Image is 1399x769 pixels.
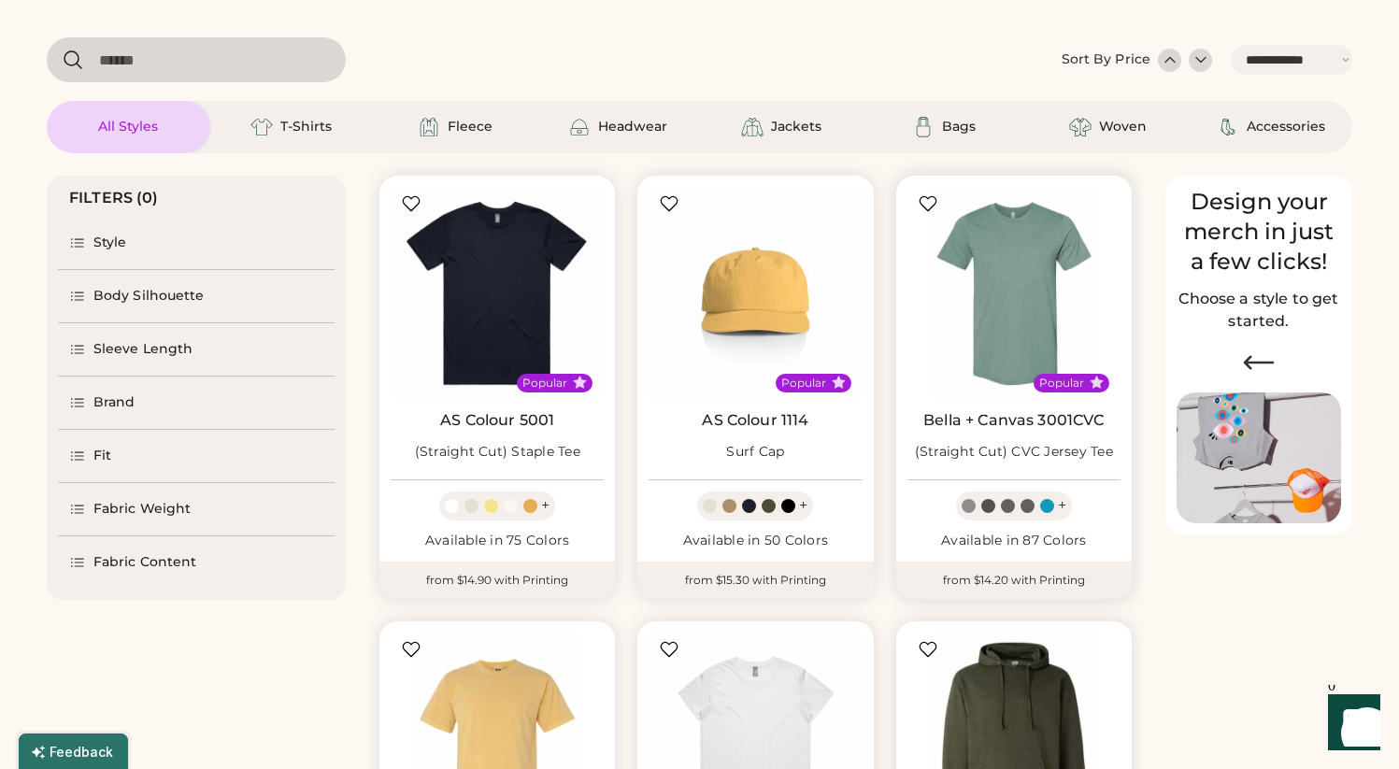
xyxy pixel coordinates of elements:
div: + [799,495,807,516]
div: Popular [781,376,826,391]
img: Bags Icon [912,116,935,138]
div: Woven [1099,118,1147,136]
div: from $14.90 with Printing [379,562,615,599]
button: Popular Style [1090,376,1104,390]
div: Accessories [1247,118,1325,136]
img: Accessories Icon [1217,116,1239,138]
img: T-Shirts Icon [250,116,273,138]
div: Sort By Price [1062,50,1150,69]
div: Popular [1039,376,1084,391]
div: Fleece [448,118,493,136]
div: Available in 50 Colors [649,532,862,550]
div: Design your merch in just a few clicks! [1177,187,1341,277]
button: Popular Style [573,376,587,390]
div: Available in 87 Colors [907,532,1121,550]
div: Body Silhouette [93,287,205,306]
div: Headwear [598,118,667,136]
div: Surf Cap [726,443,784,462]
div: Fabric Content [93,553,196,572]
div: (Straight Cut) Staple Tee [415,443,580,462]
img: Headwear Icon [568,116,591,138]
img: AS Colour 1114 Surf Cap [649,187,862,400]
h2: Choose a style to get started. [1177,288,1341,333]
div: Fabric Weight [93,500,191,519]
div: Brand [93,393,136,412]
div: from $15.30 with Printing [637,562,873,599]
div: Jackets [771,118,821,136]
div: Popular [522,376,567,391]
div: Sleeve Length [93,340,193,359]
div: Fit [93,447,111,465]
img: Image of Lisa Congdon Eye Print on T-Shirt and Hat [1177,392,1341,524]
a: Bella + Canvas 3001CVC [923,411,1104,430]
img: Jackets Icon [741,116,764,138]
a: AS Colour 1114 [702,411,808,430]
div: + [541,495,550,516]
div: from $14.20 with Printing [896,562,1132,599]
div: Available in 75 Colors [391,532,604,550]
div: All Styles [98,118,158,136]
img: BELLA + CANVAS 3001CVC (Straight Cut) CVC Jersey Tee [907,187,1121,400]
button: Popular Style [832,376,846,390]
div: + [1058,495,1066,516]
img: AS Colour 5001 (Straight Cut) Staple Tee [391,187,604,400]
div: Bags [942,118,976,136]
a: AS Colour 5001 [440,411,554,430]
img: Woven Icon [1069,116,1092,138]
div: T-Shirts [280,118,332,136]
div: (Straight Cut) CVC Jersey Tee [915,443,1113,462]
div: Style [93,234,127,252]
div: FILTERS (0) [69,187,159,209]
img: Fleece Icon [418,116,440,138]
iframe: Front Chat [1310,685,1391,765]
